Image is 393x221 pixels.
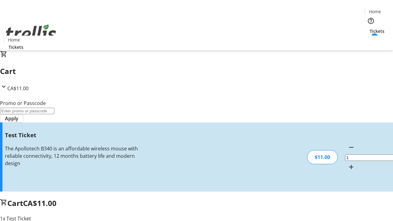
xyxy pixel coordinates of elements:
[345,161,357,173] button: Increment by one
[8,37,20,43] span: Home
[4,17,58,48] img: Orient E2E Organization yQs7hprBS5's Logo
[4,37,24,43] a: Home
[23,198,56,208] span: CA$11.00
[365,34,377,47] button: Cart
[4,44,28,50] a: Tickets
[307,150,338,164] div: $11.00
[365,8,385,15] a: Home
[345,141,357,153] button: Decrement by one
[365,28,389,34] a: Tickets
[370,28,384,34] span: Tickets
[7,85,29,92] span: CA$11.00
[369,8,381,15] span: Home
[5,131,139,139] h3: Test Ticket
[5,115,18,122] span: Apply
[365,15,377,27] button: Help
[9,44,23,50] span: Tickets
[5,145,139,167] div: The Apollotech B340 is an affordable wireless mouse with reliable connectivity, 12 months battery...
